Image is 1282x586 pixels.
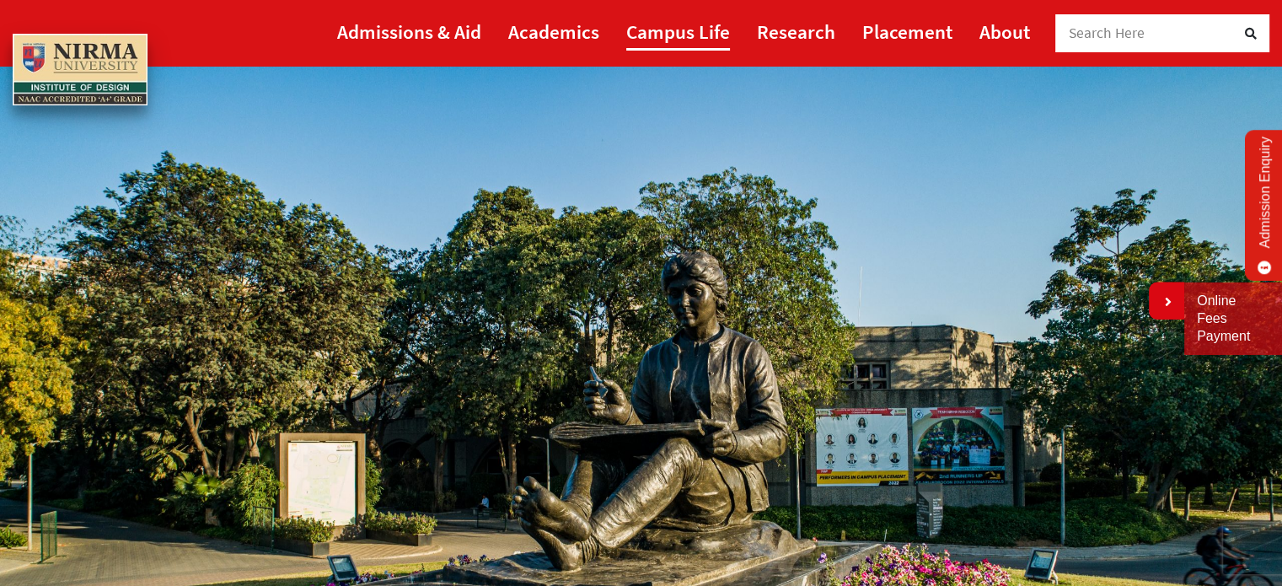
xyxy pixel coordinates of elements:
[1069,24,1145,42] span: Search Here
[508,13,599,51] a: Academics
[757,13,835,51] a: Research
[979,13,1030,51] a: About
[13,34,148,106] img: main_logo
[337,13,481,51] a: Admissions & Aid
[862,13,952,51] a: Placement
[1197,293,1269,345] a: Online Fees Payment
[626,13,730,51] a: Campus Life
